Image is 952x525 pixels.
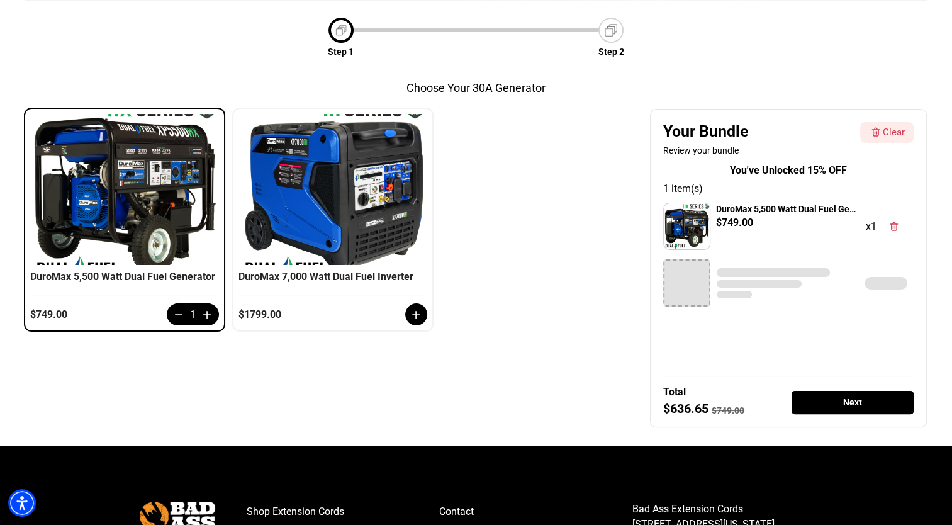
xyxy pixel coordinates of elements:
div: DuroMax 5,500 Watt Dual Fuel Generator [716,203,859,215]
div: DuroMax 7,000 Watt Dual Fuel Inverter [238,270,427,295]
img: Step 2 [602,21,620,39]
div: Your Bundle [663,122,855,141]
div: Previous price was $749.00 [712,407,744,414]
div: Clear [883,125,905,140]
div: $1799.00 [238,308,350,320]
div: Review your bundle [663,144,855,157]
a: Contact [439,502,632,522]
div: $749.00 [30,308,142,320]
a: Shop Extension Cords [247,502,440,522]
div: $636.65 [663,403,708,414]
div: DuroMax 5,500 Watt Dual Fuel Generator [30,270,219,295]
div: Total [663,386,686,398]
div: Next [792,391,914,414]
div: 1 [190,307,196,322]
div: Accessibility Menu [8,489,36,517]
p: Step 1 [328,45,354,59]
div: x1 [866,219,876,234]
div: $749.00 [716,215,753,230]
img: DuroMax 5,500 Watt Dual Fuel Generator [664,203,710,249]
div: 1 item(s) [663,181,914,196]
p: Step 2 [598,45,624,59]
div: Choose Your 30A Generator [406,79,546,96]
div: You've Unlocked 15% OFF [730,163,847,178]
